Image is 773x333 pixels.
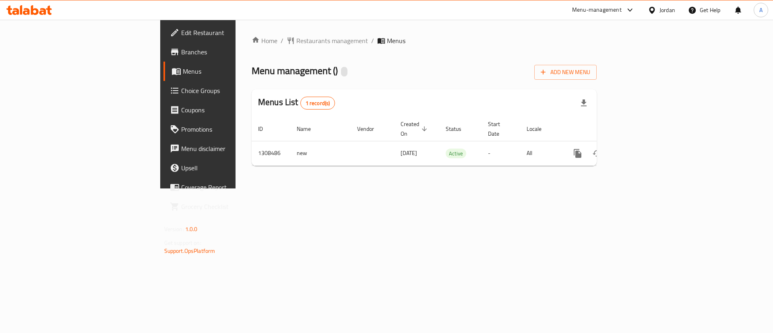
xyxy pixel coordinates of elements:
[252,117,652,166] table: enhanced table
[163,158,289,178] a: Upsell
[357,124,384,134] span: Vendor
[488,119,511,139] span: Start Date
[296,36,368,46] span: Restaurants management
[163,42,289,62] a: Branches
[587,144,607,163] button: Change Status
[185,224,198,234] span: 1.0.0
[659,6,675,14] div: Jordan
[534,65,597,80] button: Add New Menu
[163,197,289,216] a: Grocery Checklist
[163,178,289,197] a: Coverage Report
[759,6,763,14] span: A
[446,124,472,134] span: Status
[527,124,552,134] span: Locale
[181,144,283,153] span: Menu disclaimer
[164,224,184,234] span: Version:
[181,124,283,134] span: Promotions
[258,96,335,110] h2: Menus List
[163,81,289,100] a: Choice Groups
[287,36,368,46] a: Restaurants management
[297,124,321,134] span: Name
[163,120,289,139] a: Promotions
[572,5,622,15] div: Menu-management
[163,23,289,42] a: Edit Restaurant
[252,36,597,46] nav: breadcrumb
[181,182,283,192] span: Coverage Report
[387,36,405,46] span: Menus
[290,141,351,165] td: new
[181,28,283,37] span: Edit Restaurant
[300,97,335,110] div: Total records count
[252,62,338,80] span: Menu management ( )
[482,141,520,165] td: -
[183,66,283,76] span: Menus
[258,124,273,134] span: ID
[371,36,374,46] li: /
[520,141,562,165] td: All
[181,163,283,173] span: Upsell
[574,93,593,113] div: Export file
[401,119,430,139] span: Created On
[164,246,215,256] a: Support.OpsPlatform
[181,86,283,95] span: Choice Groups
[163,100,289,120] a: Coupons
[163,62,289,81] a: Menus
[181,47,283,57] span: Branches
[181,202,283,211] span: Grocery Checklist
[164,238,201,248] span: Get support on:
[301,99,335,107] span: 1 record(s)
[568,144,587,163] button: more
[541,67,590,77] span: Add New Menu
[163,139,289,158] a: Menu disclaimer
[401,148,417,158] span: [DATE]
[562,117,652,141] th: Actions
[181,105,283,115] span: Coupons
[446,149,466,158] span: Active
